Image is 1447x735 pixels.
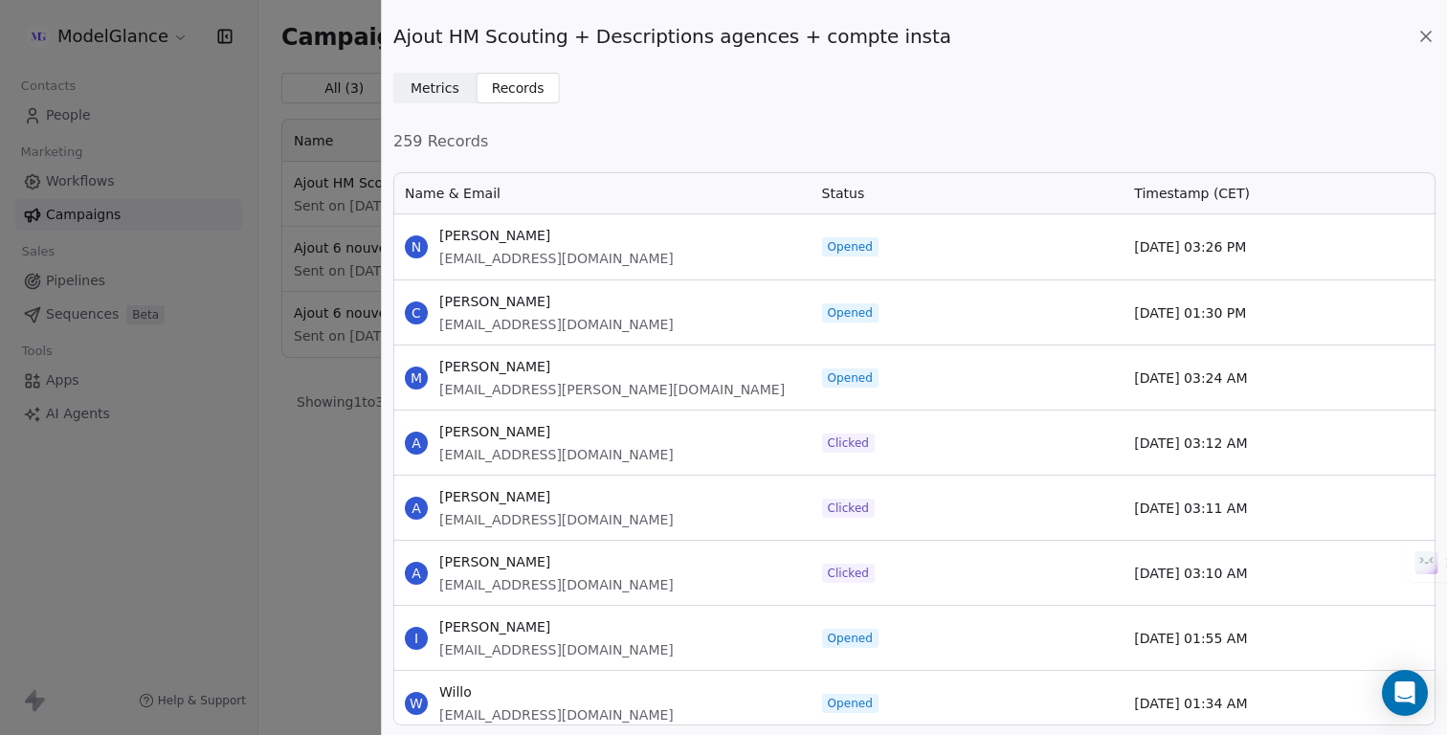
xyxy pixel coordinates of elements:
[828,305,873,321] span: Opened
[1382,670,1428,716] div: Open Intercom Messenger
[439,292,674,311] span: [PERSON_NAME]
[1134,434,1247,453] span: [DATE] 03:12 AM
[405,627,428,650] span: I
[1134,499,1247,518] span: [DATE] 03:11 AM
[439,315,674,334] span: [EMAIL_ADDRESS][DOMAIN_NAME]
[1134,303,1246,323] span: [DATE] 01:30 PM
[828,631,873,646] span: Opened
[1134,629,1247,648] span: [DATE] 01:55 AM
[828,370,873,386] span: Opened
[78,121,93,136] img: tab_domain_overview_orange.svg
[439,705,674,724] span: [EMAIL_ADDRESS][DOMAIN_NAME]
[828,566,869,581] span: Clicked
[1134,237,1246,256] span: [DATE] 03:26 PM
[439,487,674,506] span: [PERSON_NAME]
[439,552,674,571] span: [PERSON_NAME]
[439,249,674,268] span: [EMAIL_ADDRESS][DOMAIN_NAME]
[393,23,951,50] span: Ajout HM Scouting + Descriptions agences + compte insta
[439,575,674,594] span: [EMAIL_ADDRESS][DOMAIN_NAME]
[405,184,501,203] span: Name & Email
[439,226,674,245] span: [PERSON_NAME]
[828,501,869,516] span: Clicked
[828,239,873,255] span: Opened
[393,214,1436,727] div: grid
[405,562,428,585] span: A
[828,435,869,451] span: Clicked
[405,301,428,324] span: C
[217,121,233,136] img: tab_keywords_by_traffic_grey.svg
[439,357,785,376] span: [PERSON_NAME]
[411,78,459,99] span: Metrics
[822,184,865,203] span: Status
[99,122,147,135] div: Domaine
[405,367,428,390] span: M
[405,432,428,455] span: A
[50,50,216,65] div: Domaine: [DOMAIN_NAME]
[405,497,428,520] span: A
[31,50,46,65] img: website_grey.svg
[31,31,46,46] img: logo_orange.svg
[405,235,428,258] span: N
[439,640,674,659] span: [EMAIL_ADDRESS][DOMAIN_NAME]
[1134,368,1247,388] span: [DATE] 03:24 AM
[439,422,674,441] span: [PERSON_NAME]
[238,122,293,135] div: Mots-clés
[1134,564,1247,583] span: [DATE] 03:10 AM
[393,130,1436,153] span: 259 Records
[439,682,674,702] span: Willo
[1134,184,1250,203] span: Timestamp (CET)
[405,692,428,715] span: W
[54,31,94,46] div: v 4.0.24
[439,380,785,399] span: [EMAIL_ADDRESS][PERSON_NAME][DOMAIN_NAME]
[1134,694,1247,713] span: [DATE] 01:34 AM
[439,510,674,529] span: [EMAIL_ADDRESS][DOMAIN_NAME]
[439,445,674,464] span: [EMAIL_ADDRESS][DOMAIN_NAME]
[439,617,674,636] span: [PERSON_NAME]
[828,696,873,711] span: Opened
